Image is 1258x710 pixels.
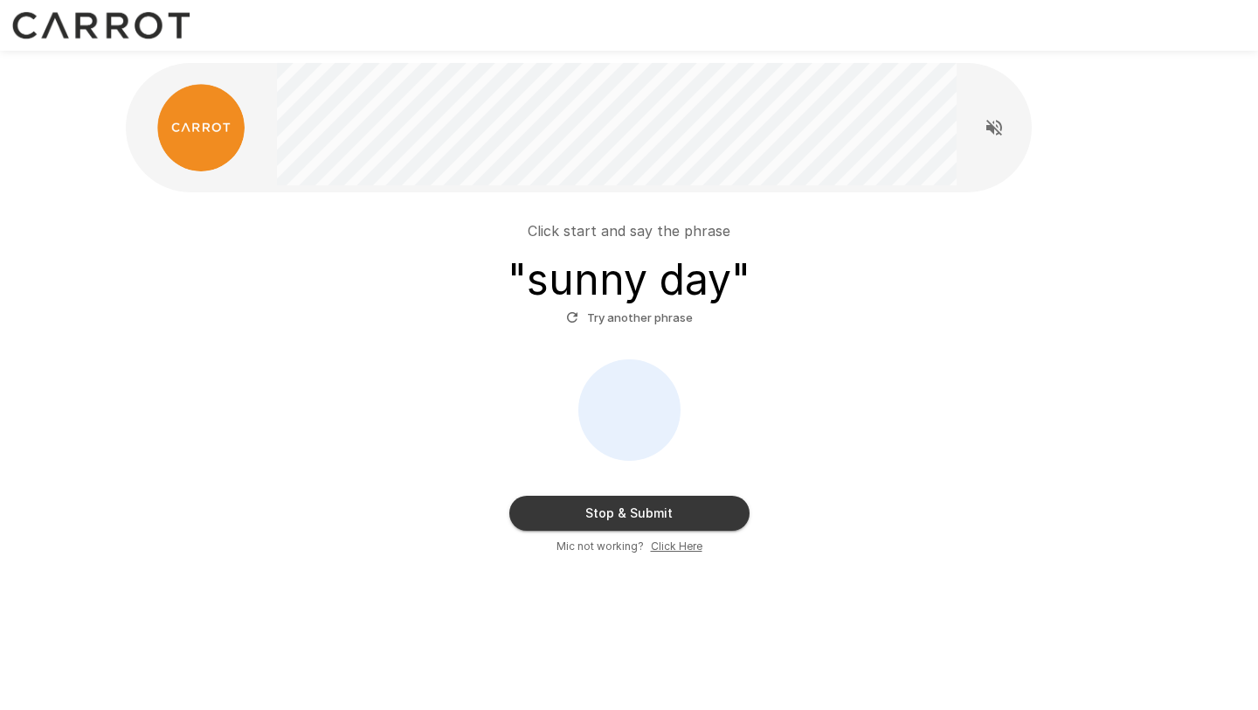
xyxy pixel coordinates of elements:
[651,539,702,553] u: Click Here
[562,304,697,331] button: Try another phrase
[528,220,730,241] p: Click start and say the phrase
[157,84,245,171] img: carrot_logo.png
[509,496,750,531] button: Stop & Submit
[508,255,750,304] h3: " sunny day "
[556,538,644,555] span: Mic not working?
[977,110,1012,145] button: Read questions aloud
